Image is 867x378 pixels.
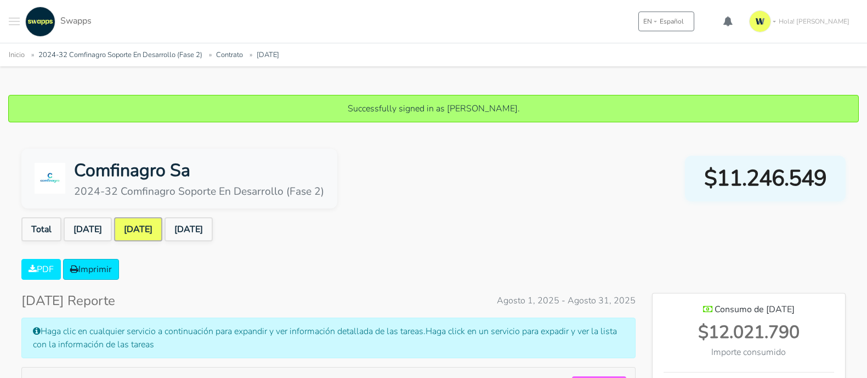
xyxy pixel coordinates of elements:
div: Haga clic en cualquier servicio a continuación para expandir y ver información detallada de las t... [21,318,636,358]
a: Imprimir [63,259,119,280]
div: Comfinagro Sa [74,157,324,184]
span: Español [660,16,684,26]
a: Contrato [216,50,243,60]
a: Swapps [22,7,92,37]
div: $12.021.790 [664,319,834,346]
a: Inicio [9,50,25,60]
a: [DATE] [114,217,162,241]
a: PDF [21,259,61,280]
button: Toggle navigation menu [9,7,20,37]
img: isotipo-3-3e143c57.png [749,10,771,32]
div: 2024-32 Comfinagro Soporte En Desarrollo (Fase 2) [74,184,324,200]
span: Agosto 1, 2025 - Agosto 31, 2025 [497,294,636,307]
button: ENEspañol [638,12,694,31]
span: $11.246.549 [704,162,826,195]
a: [DATE] [165,217,213,241]
img: Comfinagro Sa [35,163,65,194]
span: Swapps [60,15,92,27]
a: [DATE] [64,217,112,241]
a: Hola! [PERSON_NAME] [745,6,858,37]
div: Importe consumido [664,346,834,359]
a: 2024-32 Comfinagro Soporte En Desarrollo (Fase 2) [38,50,202,60]
h4: [DATE] Reporte [21,293,115,309]
a: Total [21,217,61,241]
img: swapps-linkedin-v2.jpg [25,7,55,37]
a: [DATE] [257,50,279,60]
span: Consumo de [DATE] [715,303,795,315]
p: Successfully signed in as [PERSON_NAME]. [20,102,847,115]
span: Hola! [PERSON_NAME] [779,16,849,26]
